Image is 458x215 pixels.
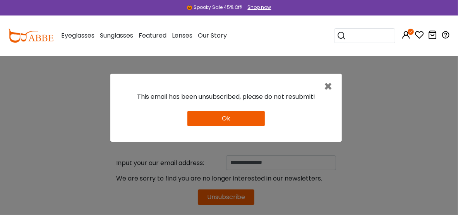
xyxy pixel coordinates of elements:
span: Featured [139,31,166,40]
span: Lenses [172,31,192,40]
a: Shop now [244,4,271,10]
img: abbeglasses.com [8,29,53,43]
span: × [324,77,333,96]
div: 🎃 Spooky Sale 45% Off! [187,4,243,11]
button: Close [324,80,336,94]
span: Sunglasses [100,31,133,40]
div: This email has been unsubscribed, please do not resubmit! [117,92,336,101]
span: Eyeglasses [61,31,94,40]
span: Our Story [198,31,227,40]
button: Ok [187,111,265,126]
div: Shop now [248,4,271,11]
